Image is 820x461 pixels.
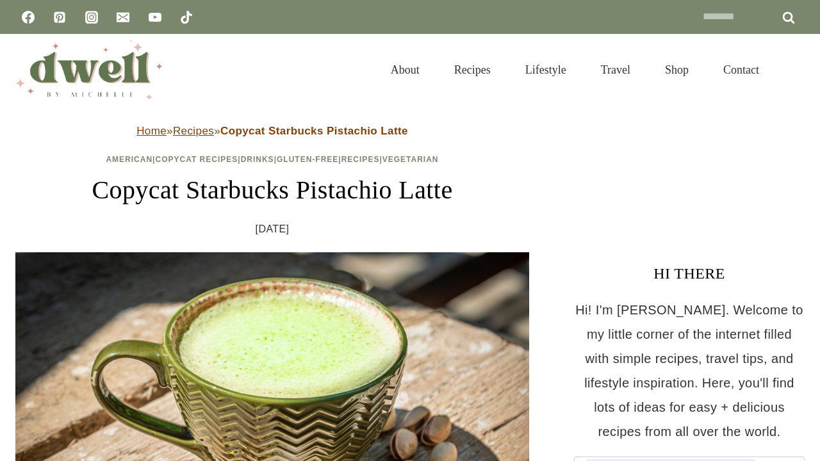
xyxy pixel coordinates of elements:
[136,125,408,137] span: » »
[373,47,776,92] nav: Primary Navigation
[382,155,439,164] a: Vegetarian
[15,171,529,209] h1: Copycat Starbucks Pistachio Latte
[648,47,706,92] a: Shop
[574,262,805,285] h3: HI THERE
[783,59,805,81] button: View Search Form
[47,4,72,30] a: Pinterest
[706,47,776,92] a: Contact
[437,47,508,92] a: Recipes
[373,47,437,92] a: About
[142,4,168,30] a: YouTube
[79,4,104,30] a: Instagram
[241,155,274,164] a: Drinks
[173,125,214,137] a: Recipes
[136,125,167,137] a: Home
[220,125,408,137] strong: Copycat Starbucks Pistachio Latte
[256,220,290,239] time: [DATE]
[15,4,41,30] a: Facebook
[341,155,380,164] a: Recipes
[15,40,163,99] img: DWELL by michelle
[574,298,805,444] p: Hi! I'm [PERSON_NAME]. Welcome to my little corner of the internet filled with simple recipes, tr...
[106,155,438,164] span: | | | | |
[508,47,584,92] a: Lifestyle
[277,155,338,164] a: Gluten-Free
[155,155,238,164] a: Copycat Recipes
[106,155,152,164] a: American
[110,4,136,30] a: Email
[584,47,648,92] a: Travel
[174,4,199,30] a: TikTok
